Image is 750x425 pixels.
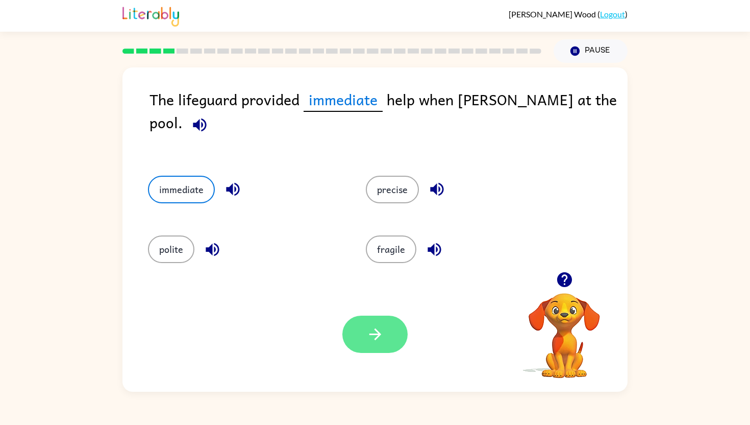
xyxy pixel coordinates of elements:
button: precise [366,176,419,203]
span: immediate [304,88,383,112]
div: The lifeguard provided help when [PERSON_NAME] at the pool. [149,88,628,155]
video: Your browser must support playing .mp4 files to use Literably. Please try using another browser. [513,277,615,380]
a: Logout [600,9,625,19]
img: Literably [122,4,179,27]
button: fragile [366,235,416,263]
button: Pause [554,39,628,63]
button: polite [148,235,194,263]
div: ( ) [509,9,628,19]
span: [PERSON_NAME] Wood [509,9,597,19]
button: immediate [148,176,215,203]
